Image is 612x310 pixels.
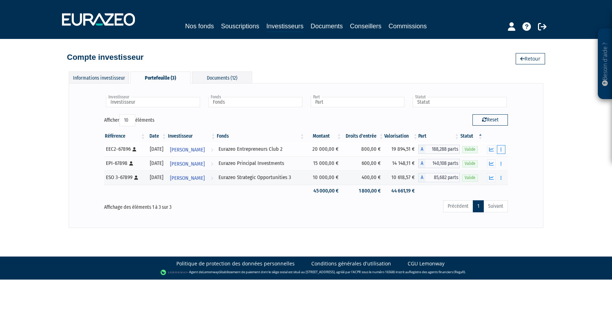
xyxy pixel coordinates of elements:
[167,130,216,142] th: Investisseur: activer pour trier la colonne par ordre croissant
[132,147,136,151] i: [Français] Personne physique
[342,142,384,156] td: 800,00 €
[305,156,342,171] td: 15 000,00 €
[418,159,425,168] span: A
[221,21,259,31] a: Souscriptions
[462,146,478,153] span: Valide
[185,21,214,31] a: Nos fonds
[305,171,342,185] td: 10 000,00 €
[418,173,425,182] span: A
[418,130,460,142] th: Part: activer pour trier la colonne par ordre croissant
[104,114,154,126] label: Afficher éléments
[170,157,205,171] span: [PERSON_NAME]
[167,156,216,171] a: [PERSON_NAME]
[129,161,133,166] i: [Français] Personne physique
[342,185,384,197] td: 1 800,00 €
[462,160,478,167] span: Valide
[342,130,384,142] th: Droits d'entrée: activer pour trier la colonne par ordre croissant
[384,171,418,185] td: 10 618,57 €
[342,156,384,171] td: 600,00 €
[311,21,343,31] a: Documents
[130,71,191,84] div: Portefeuille (3)
[473,200,484,212] a: 1
[601,32,609,96] p: Besoin d'aide ?
[203,270,219,274] a: Lemonway
[211,157,213,171] i: Voir l'investisseur
[384,185,418,197] td: 44 661,19 €
[176,260,295,267] a: Politique de protection des données personnelles
[418,159,460,168] div: A - Eurazeo Principal Investments
[462,174,478,181] span: Valide
[148,174,165,181] div: [DATE]
[119,114,135,126] select: Afficheréléments
[460,130,483,142] th: Statut : activer pour trier la colonne par ordre d&eacute;croissant
[104,130,146,142] th: Référence : activer pour trier la colonne par ordre croissant
[148,145,165,153] div: [DATE]
[305,185,342,197] td: 45 000,00 €
[418,145,460,154] div: A - Eurazeo Entrepreneurs Club 2
[408,260,444,267] a: CGU Lemonway
[7,269,605,276] div: - Agent de (établissement de paiement dont le siège social est situé au [STREET_ADDRESS], agréé p...
[425,159,460,168] span: 140,108 parts
[266,21,304,32] a: Investisseurs
[418,145,425,154] span: A
[170,172,205,185] span: [PERSON_NAME]
[62,13,135,26] img: 1732889491-logotype_eurazeo_blanc_rvb.png
[389,21,427,31] a: Commissions
[170,143,205,156] span: [PERSON_NAME]
[211,172,213,185] i: Voir l'investisseur
[148,160,165,167] div: [DATE]
[384,156,418,171] td: 14 148,11 €
[384,130,418,142] th: Valorisation: activer pour trier la colonne par ordre croissant
[350,21,381,31] a: Conseillers
[384,142,418,156] td: 19 894,51 €
[305,130,342,142] th: Montant: activer pour trier la colonne par ordre croissant
[425,173,460,182] span: 85,682 parts
[104,200,266,211] div: Affichage des éléments 1 à 3 sur 3
[418,173,460,182] div: A - Eurazeo Strategic Opportunities 3
[69,71,129,83] div: Informations investisseur
[409,270,465,274] a: Registre des agents financiers (Regafi)
[106,160,143,167] div: EPI-67898
[219,160,302,167] div: Eurazeo Principal Investments
[516,53,545,64] a: Retour
[311,260,391,267] a: Conditions générales d'utilisation
[167,142,216,156] a: [PERSON_NAME]
[342,171,384,185] td: 400,00 €
[472,114,508,126] button: Reset
[167,171,216,185] a: [PERSON_NAME]
[160,269,188,276] img: logo-lemonway.png
[305,142,342,156] td: 20 000,00 €
[67,53,143,62] h4: Compte investisseur
[106,145,143,153] div: EEC2-67896
[219,174,302,181] div: Eurazeo Strategic Opportunities 3
[216,130,305,142] th: Fonds: activer pour trier la colonne par ordre croissant
[146,130,167,142] th: Date: activer pour trier la colonne par ordre croissant
[134,176,138,180] i: [Français] Personne physique
[106,174,143,181] div: ESO 3-67899
[211,143,213,156] i: Voir l'investisseur
[192,71,252,83] div: Documents (12)
[219,145,302,153] div: Eurazeo Entrepreneurs Club 2
[425,145,460,154] span: 188,288 parts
